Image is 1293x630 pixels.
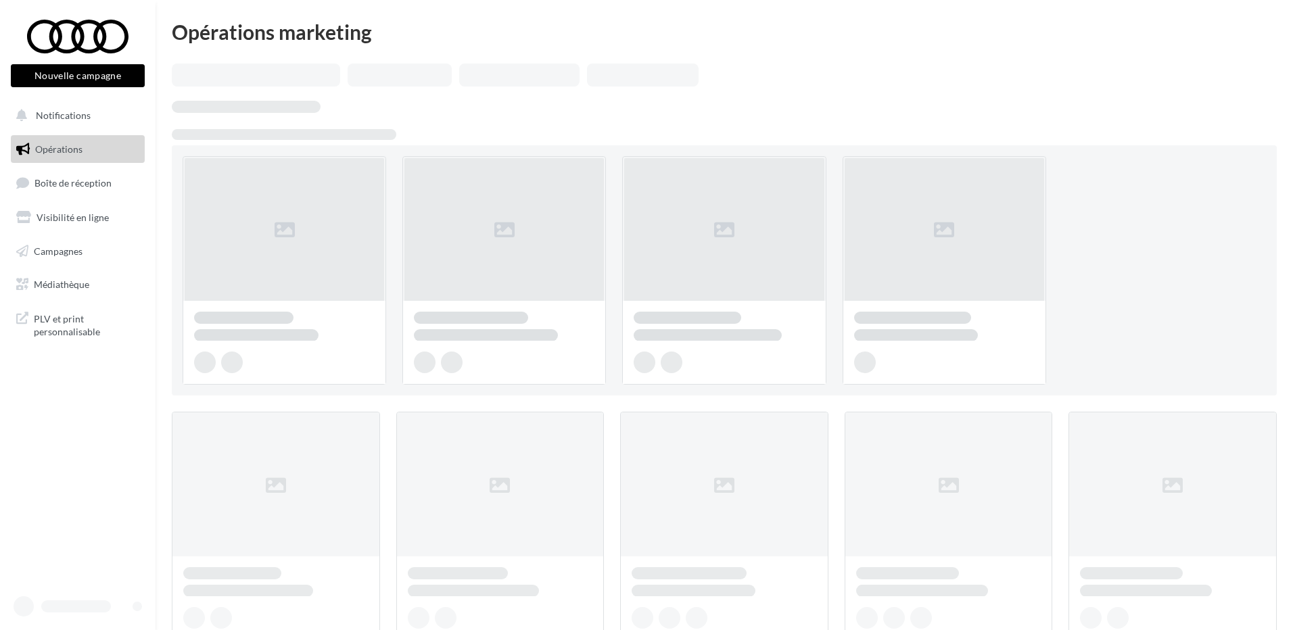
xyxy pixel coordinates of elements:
a: Opérations [8,135,147,164]
span: Visibilité en ligne [37,212,109,223]
span: Notifications [36,110,91,121]
span: PLV et print personnalisable [34,310,139,339]
span: Campagnes [34,245,83,256]
span: Opérations [35,143,83,155]
div: Opérations marketing [172,22,1277,42]
a: Campagnes [8,237,147,266]
span: Médiathèque [34,278,89,290]
a: Médiathèque [8,270,147,299]
button: Notifications [8,101,142,130]
a: PLV et print personnalisable [8,304,147,344]
span: Boîte de réception [34,177,112,189]
a: Visibilité en ligne [8,203,147,232]
button: Nouvelle campagne [11,64,145,87]
a: Boîte de réception [8,168,147,197]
